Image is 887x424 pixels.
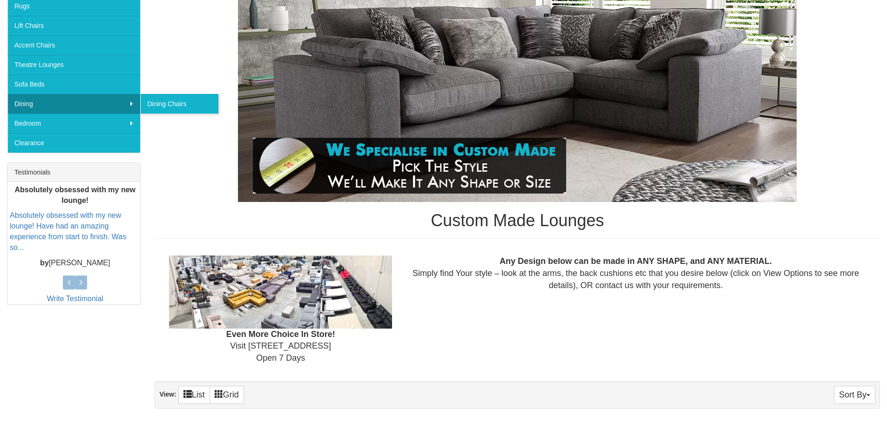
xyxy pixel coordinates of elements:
a: Dining [7,94,140,114]
a: Grid [210,386,244,404]
button: Sort By [834,386,875,404]
a: Bedroom [7,114,140,133]
a: Write Testimonial [47,295,103,303]
div: Visit [STREET_ADDRESS] Open 7 Days [162,256,399,364]
div: Testimonials [7,163,140,182]
a: Dining Chairs [140,94,218,114]
b: Any Design below can be made in ANY SHAPE, and ANY MATERIAL. [500,256,772,266]
div: Simply find Your style – look at the arms, the back cushions etc that you desire below (click on ... [399,256,873,291]
a: Theatre Lounges [7,55,140,74]
strong: View: [159,390,176,398]
a: List [178,386,210,404]
a: Lift Chairs [7,16,140,35]
b: by [40,259,49,267]
a: Accent Chairs [7,35,140,55]
a: Clearance [7,133,140,153]
a: Sofa Beds [7,74,140,94]
p: [PERSON_NAME] [10,258,140,269]
b: Even More Choice In Store! [226,330,335,339]
img: Showroom [169,256,392,328]
h1: Custom Made Lounges [155,211,880,230]
b: Absolutely obsessed with my new lounge! [14,186,135,204]
a: Absolutely obsessed with my new lounge! Have had an amazing experience from start to finish. Was ... [10,211,126,251]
